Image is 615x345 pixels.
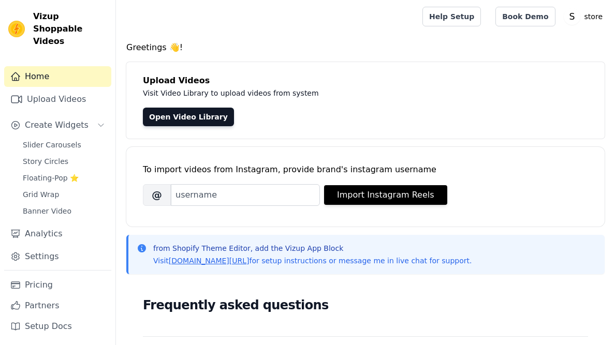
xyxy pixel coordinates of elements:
[564,7,607,26] button: S store
[4,66,111,87] a: Home
[169,257,250,265] a: [DOMAIN_NAME][URL]
[23,189,59,200] span: Grid Wrap
[580,7,607,26] p: store
[422,7,481,26] a: Help Setup
[143,295,588,316] h2: Frequently asked questions
[4,295,111,316] a: Partners
[171,184,320,206] input: username
[126,41,605,54] h4: Greetings 👋!
[143,74,588,87] h4: Upload Videos
[17,204,111,218] a: Banner Video
[23,173,79,183] span: Floating-Pop ⭐
[8,21,25,37] img: Vizup
[569,11,575,22] text: S
[4,89,111,110] a: Upload Videos
[143,163,588,176] div: To import videos from Instagram, provide brand's instagram username
[17,187,111,202] a: Grid Wrap
[324,185,447,205] button: Import Instagram Reels
[25,119,89,131] span: Create Widgets
[17,138,111,152] a: Slider Carousels
[143,108,234,126] a: Open Video Library
[4,316,111,337] a: Setup Docs
[4,275,111,295] a: Pricing
[23,156,68,167] span: Story Circles
[33,10,107,48] span: Vizup Shoppable Videos
[143,184,171,206] span: @
[153,243,472,253] p: from Shopify Theme Editor, add the Vizup App Block
[17,154,111,169] a: Story Circles
[153,256,472,266] p: Visit for setup instructions or message me in live chat for support.
[23,206,71,216] span: Banner Video
[495,7,555,26] a: Book Demo
[17,171,111,185] a: Floating-Pop ⭐
[4,223,111,244] a: Analytics
[4,115,111,136] button: Create Widgets
[143,87,588,99] p: Visit Video Library to upload videos from system
[23,140,81,150] span: Slider Carousels
[4,246,111,267] a: Settings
